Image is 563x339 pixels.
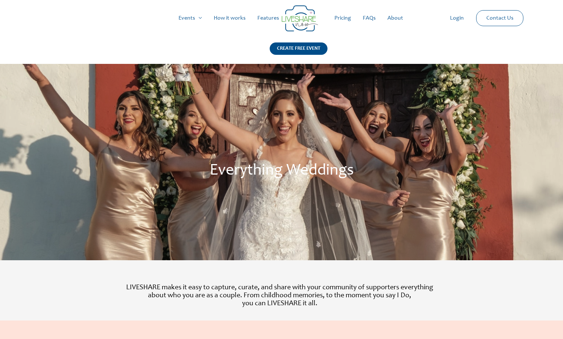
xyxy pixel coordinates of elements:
[270,42,327,55] div: CREATE FREE EVENT
[282,5,318,32] img: Group 14 | Live Photo Slideshow for Events | Create Free Events Album for Any Occasion
[270,42,327,64] a: CREATE FREE EVENT
[357,7,382,30] a: FAQs
[210,163,354,179] span: Everything Weddings
[382,7,409,30] a: About
[173,7,208,30] a: Events
[329,7,357,30] a: Pricing
[252,7,285,30] a: Features
[111,284,449,308] p: LIVESHARE makes it easy to capture, curate, and share with your community of supporters everythin...
[13,7,550,30] nav: Site Navigation
[444,7,470,30] a: Login
[208,7,252,30] a: How it works
[480,11,519,26] a: Contact Us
